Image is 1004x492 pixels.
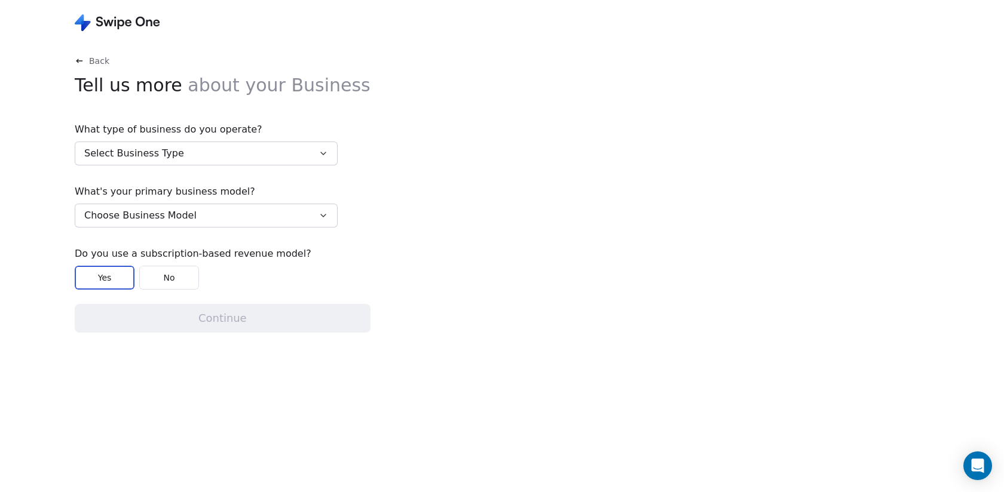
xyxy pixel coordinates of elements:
span: about your Business [188,75,370,96]
span: Do you use a subscription-based revenue model? [75,247,338,261]
span: What type of business do you operate? [75,122,338,137]
span: What's your primary business model? [75,184,338,199]
span: Tell us more [75,72,371,99]
div: Open Intercom Messenger [963,451,992,480]
span: Back [89,55,109,67]
span: Select Business Type [84,146,184,161]
button: Continue [75,304,371,333]
span: Choose Business Model [84,208,197,223]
